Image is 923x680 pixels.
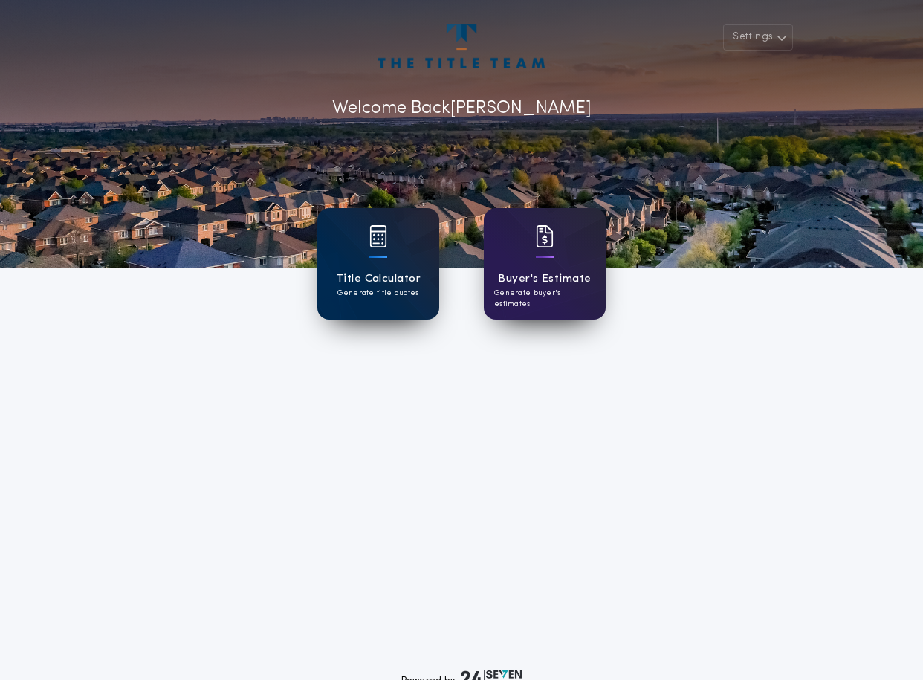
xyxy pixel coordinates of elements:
h1: Title Calculator [336,271,421,288]
a: card iconTitle CalculatorGenerate title quotes [317,208,439,320]
img: card icon [536,225,554,247]
p: Generate buyer's estimates [494,288,595,310]
button: Settings [723,24,793,51]
p: Welcome Back [PERSON_NAME] [332,95,592,122]
a: card iconBuyer's EstimateGenerate buyer's estimates [484,208,606,320]
img: card icon [369,225,387,247]
h1: Buyer's Estimate [498,271,591,288]
img: account-logo [378,24,545,68]
p: Generate title quotes [337,288,418,299]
